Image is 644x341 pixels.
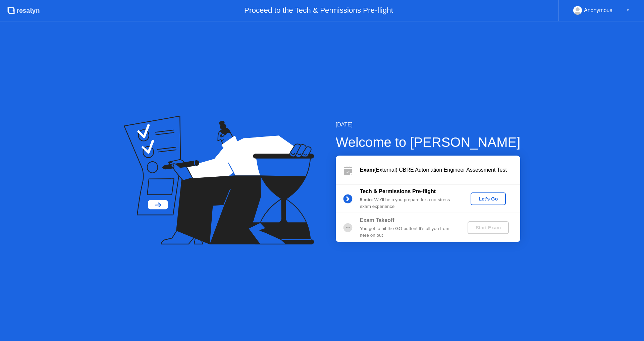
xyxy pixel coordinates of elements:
b: 5 min [360,197,372,202]
div: Welcome to [PERSON_NAME] [336,132,521,152]
div: You get to hit the GO button! It’s all you from here on out [360,225,457,239]
div: Anonymous [584,6,612,15]
b: Exam Takeoff [360,217,394,223]
div: Let's Go [473,196,503,202]
div: Start Exam [470,225,506,230]
div: : We’ll help you prepare for a no-stress exam experience [360,196,457,210]
div: [DATE] [336,121,521,129]
button: Let's Go [471,192,506,205]
b: Exam [360,167,374,173]
button: Start Exam [468,221,509,234]
div: ▼ [626,6,630,15]
b: Tech & Permissions Pre-flight [360,188,436,194]
div: (External) CBRE Automation Engineer Assessment Test [360,166,520,174]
